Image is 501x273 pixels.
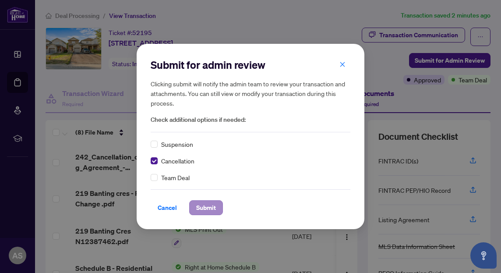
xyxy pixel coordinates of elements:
[196,201,216,215] span: Submit
[161,173,190,182] span: Team Deal
[339,61,346,67] span: close
[151,200,184,215] button: Cancel
[189,200,223,215] button: Submit
[158,201,177,215] span: Cancel
[161,139,193,149] span: Suspension
[151,115,350,125] span: Check additional options if needed:
[470,242,497,269] button: Open asap
[151,79,350,108] h5: Clicking submit will notify the admin team to review your transaction and attachments. You can st...
[151,58,350,72] h2: Submit for admin review
[161,156,194,166] span: Cancellation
